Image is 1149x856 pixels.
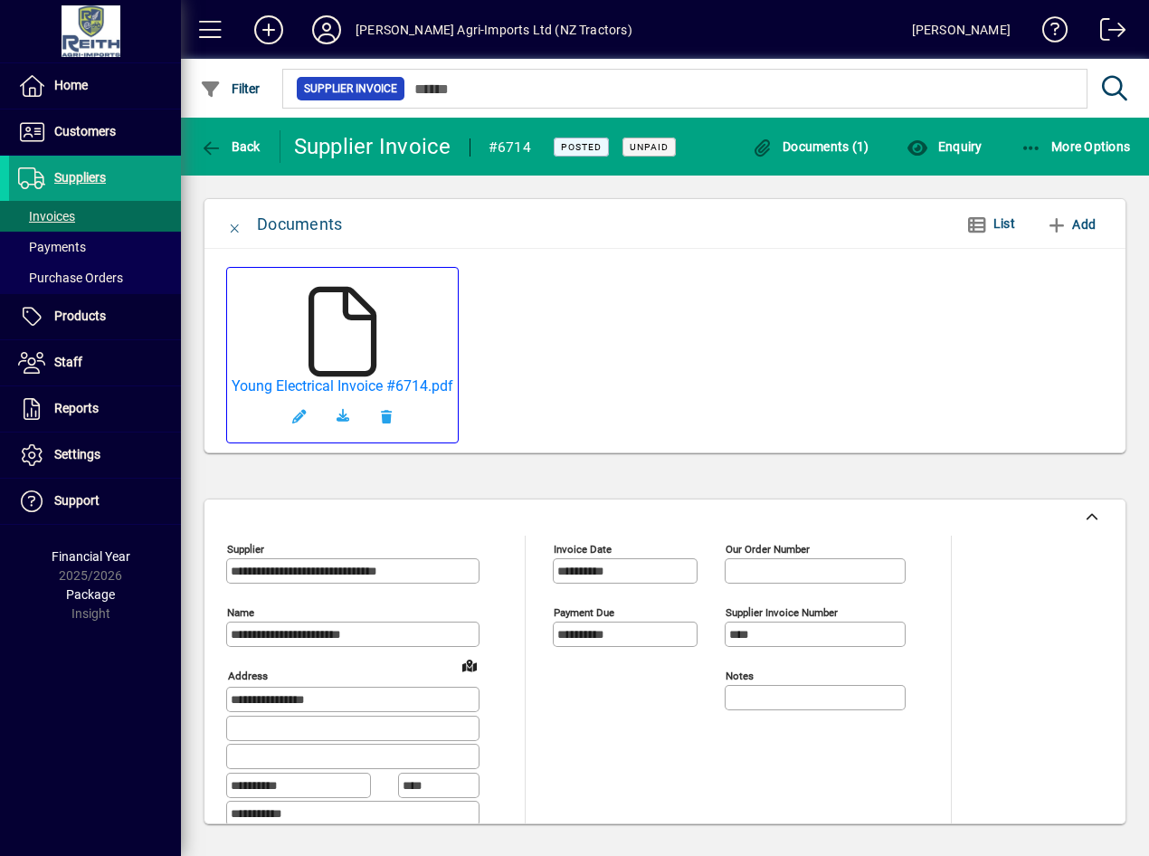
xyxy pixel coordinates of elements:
[1039,208,1103,241] button: Add
[181,130,280,163] app-page-header-button: Back
[214,203,257,246] button: Close
[455,651,484,680] a: View on map
[9,63,181,109] a: Home
[54,78,88,92] span: Home
[9,262,181,293] a: Purchase Orders
[54,355,82,369] span: Staff
[912,15,1011,44] div: [PERSON_NAME]
[240,14,298,46] button: Add
[1087,4,1126,62] a: Logout
[54,170,106,185] span: Suppliers
[18,209,75,224] span: Invoices
[52,549,130,564] span: Financial Year
[298,14,356,46] button: Profile
[9,232,181,262] a: Payments
[907,139,982,154] span: Enquiry
[54,493,100,508] span: Support
[747,130,874,163] button: Documents (1)
[54,447,100,461] span: Settings
[1046,210,1096,239] span: Add
[9,109,181,155] a: Customers
[9,386,181,432] a: Reports
[9,340,181,385] a: Staff
[304,80,397,98] span: Supplier Invoice
[554,543,612,556] mat-label: Invoice date
[9,294,181,339] a: Products
[232,377,453,395] a: Young Electrical Invoice #6714.pdf
[200,81,261,96] span: Filter
[9,201,181,232] a: Invoices
[554,606,614,619] mat-label: Payment due
[321,395,365,438] a: Download
[227,606,254,619] mat-label: Name
[200,139,261,154] span: Back
[726,670,754,682] mat-label: Notes
[752,139,869,154] span: Documents (1)
[195,130,265,163] button: Back
[278,395,321,438] button: Edit
[18,240,86,254] span: Payments
[561,141,602,153] span: Posted
[9,479,181,524] a: Support
[630,141,669,153] span: Unpaid
[902,130,986,163] button: Enquiry
[66,587,115,602] span: Package
[356,15,632,44] div: [PERSON_NAME] Agri-Imports Ltd (NZ Tractors)
[365,395,408,438] button: Remove
[9,433,181,478] a: Settings
[18,271,123,285] span: Purchase Orders
[1021,139,1131,154] span: More Options
[227,543,264,556] mat-label: Supplier
[726,606,838,619] mat-label: Supplier invoice number
[1029,4,1068,62] a: Knowledge Base
[195,72,265,105] button: Filter
[1016,130,1135,163] button: More Options
[54,401,99,415] span: Reports
[54,309,106,323] span: Products
[294,132,451,161] div: Supplier Invoice
[993,216,1015,231] span: List
[726,543,810,556] mat-label: Our order number
[952,208,1030,241] button: List
[54,124,116,138] span: Customers
[489,133,531,162] div: #6714
[257,210,342,239] div: Documents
